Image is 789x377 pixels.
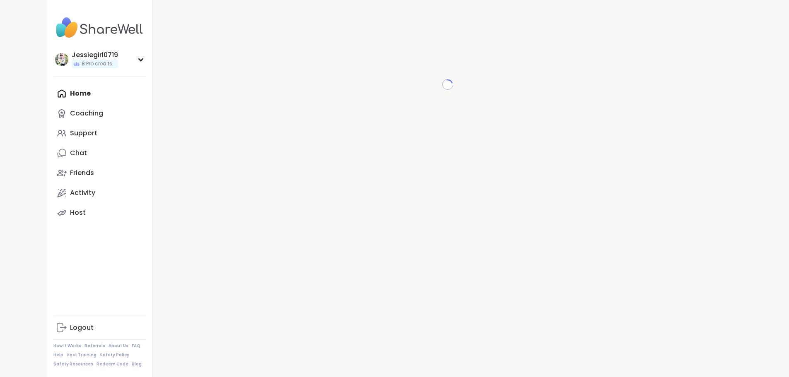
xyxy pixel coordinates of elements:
[67,352,97,358] a: Host Training
[53,103,146,123] a: Coaching
[53,318,146,338] a: Logout
[132,361,142,367] a: Blog
[70,149,87,158] div: Chat
[53,361,93,367] a: Safety Resources
[53,183,146,203] a: Activity
[70,109,103,118] div: Coaching
[84,343,105,349] a: Referrals
[53,143,146,163] a: Chat
[53,163,146,183] a: Friends
[70,208,86,217] div: Host
[55,53,68,66] img: Jessiegirl0719
[53,13,146,42] img: ShareWell Nav Logo
[72,50,118,60] div: Jessiegirl0719
[100,352,129,358] a: Safety Policy
[53,343,81,349] a: How It Works
[53,352,63,358] a: Help
[70,129,97,138] div: Support
[132,343,140,349] a: FAQ
[70,323,94,332] div: Logout
[97,361,128,367] a: Redeem Code
[53,123,146,143] a: Support
[70,188,95,197] div: Activity
[70,168,94,178] div: Friends
[53,203,146,223] a: Host
[109,343,128,349] a: About Us
[82,60,112,67] span: 8 Pro credits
